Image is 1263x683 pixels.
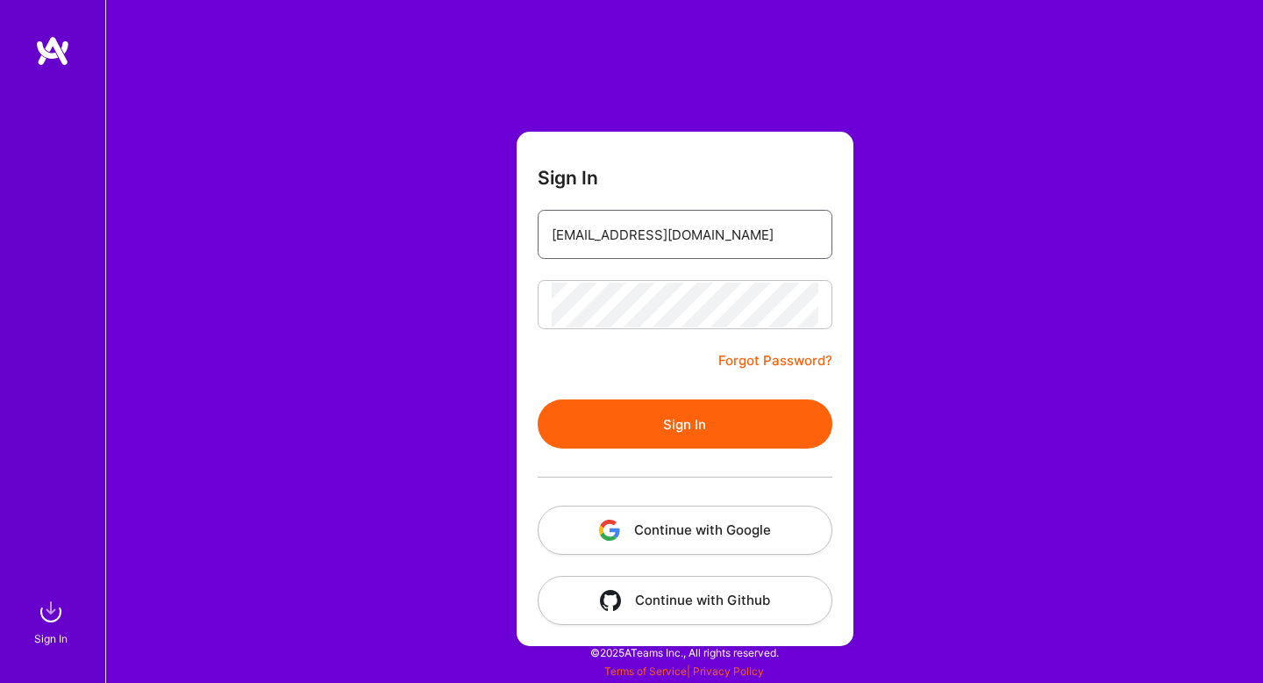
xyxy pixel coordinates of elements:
[35,35,70,67] img: logo
[538,506,832,555] button: Continue with Google
[604,665,687,678] a: Terms of Service
[718,350,832,371] a: Forgot Password?
[538,399,832,449] button: Sign In
[105,630,1263,674] div: © 2025 ATeams Inc., All rights reserved.
[693,665,764,678] a: Privacy Policy
[552,212,818,257] input: Email...
[34,629,68,648] div: Sign In
[600,590,621,611] img: icon
[33,594,68,629] img: sign in
[538,576,832,625] button: Continue with Github
[538,167,598,189] h3: Sign In
[37,594,68,648] a: sign inSign In
[604,665,764,678] span: |
[599,520,620,541] img: icon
